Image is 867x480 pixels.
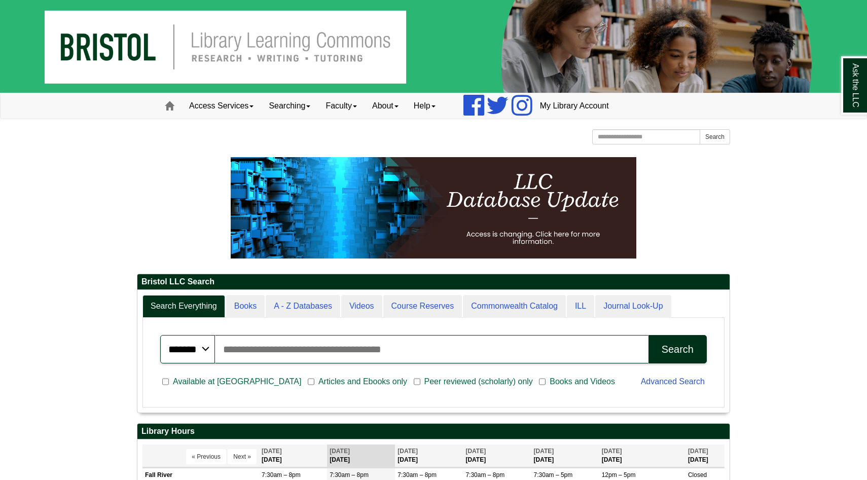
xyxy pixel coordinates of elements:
[465,448,486,455] span: [DATE]
[142,295,225,318] a: Search Everything
[398,448,418,455] span: [DATE]
[226,295,265,318] a: Books
[162,377,169,386] input: Available at [GEOGRAPHIC_DATA]
[182,93,261,119] a: Access Services
[406,93,443,119] a: Help
[546,376,619,388] span: Books and Videos
[137,424,730,439] h2: Library Hours
[599,445,685,467] th: [DATE]
[383,295,462,318] a: Course Reserves
[261,93,318,119] a: Searching
[688,471,707,478] span: Closed
[231,157,636,259] img: HTML tutorial
[534,448,554,455] span: [DATE]
[137,274,730,290] h2: Bristol LLC Search
[365,93,406,119] a: About
[685,445,725,467] th: [DATE]
[327,445,395,467] th: [DATE]
[330,471,369,478] span: 7:30am – 8pm
[420,376,537,388] span: Peer reviewed (scholarly) only
[414,377,420,386] input: Peer reviewed (scholarly) only
[688,448,708,455] span: [DATE]
[641,377,705,386] a: Advanced Search
[262,448,282,455] span: [DATE]
[398,471,437,478] span: 7:30am – 8pm
[308,377,314,386] input: Articles and Ebooks only
[662,344,694,355] div: Search
[567,295,594,318] a: ILL
[463,295,566,318] a: Commonwealth Catalog
[395,445,463,467] th: [DATE]
[465,471,504,478] span: 7:30am – 8pm
[532,93,617,119] a: My Library Account
[330,448,350,455] span: [DATE]
[341,295,382,318] a: Videos
[463,445,531,467] th: [DATE]
[602,448,622,455] span: [DATE]
[169,376,305,388] span: Available at [GEOGRAPHIC_DATA]
[186,449,226,464] button: « Previous
[539,377,546,386] input: Books and Videos
[262,471,301,478] span: 7:30am – 8pm
[648,335,707,363] button: Search
[595,295,671,318] a: Journal Look-Up
[602,471,636,478] span: 12pm – 5pm
[228,449,257,464] button: Next »
[314,376,411,388] span: Articles and Ebooks only
[534,471,573,478] span: 7:30am – 5pm
[700,129,730,144] button: Search
[259,445,327,467] th: [DATE]
[318,93,365,119] a: Faculty
[266,295,340,318] a: A - Z Databases
[531,445,599,467] th: [DATE]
